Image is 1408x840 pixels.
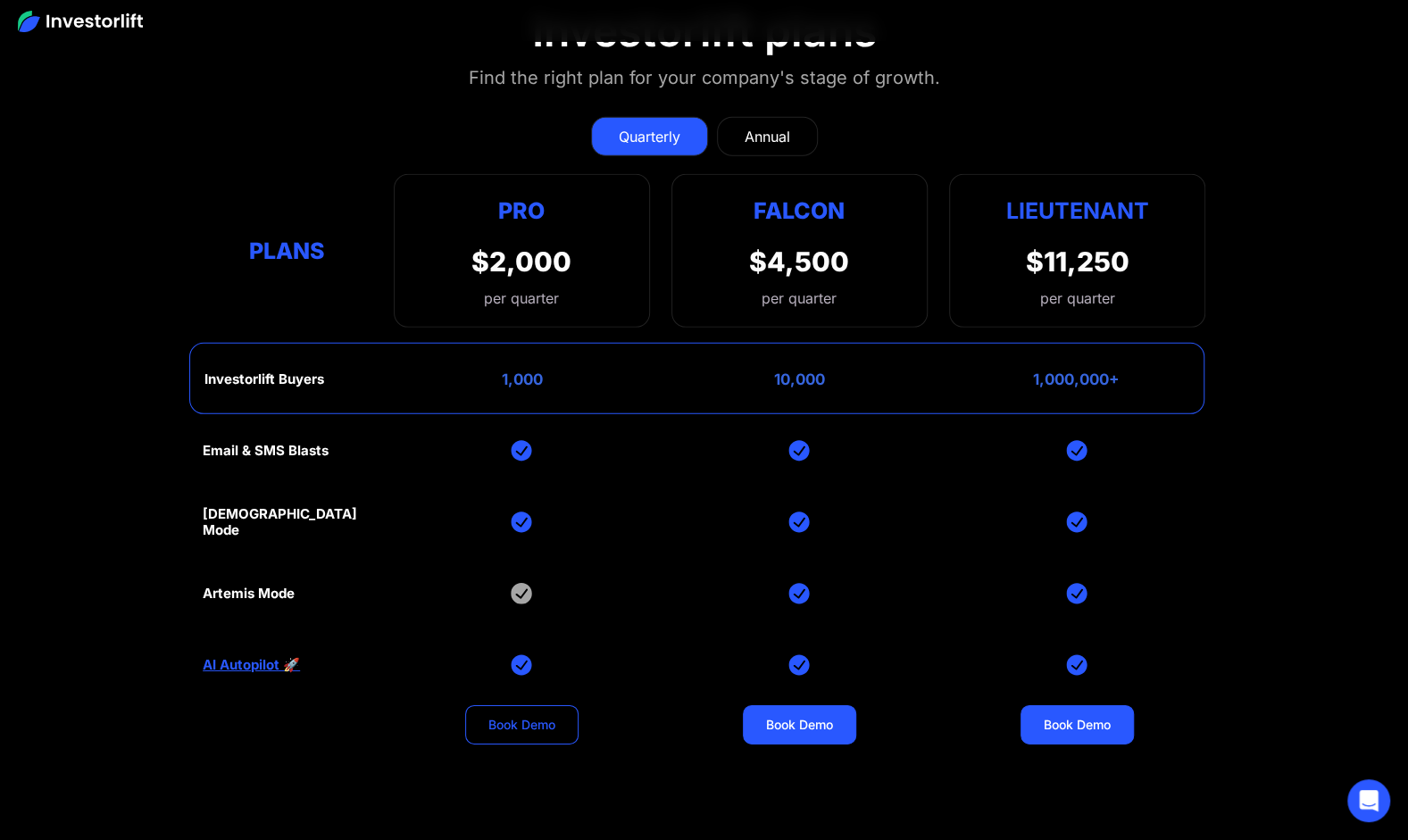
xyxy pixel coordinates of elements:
strong: Lieutenant [1005,197,1148,224]
div: 1,000 [502,370,543,388]
div: $2,000 [471,245,571,278]
div: Open Intercom Messenger [1347,779,1390,822]
a: AI Autopilot 🚀 [203,657,300,673]
div: [DEMOGRAPHIC_DATA] Mode [203,506,371,538]
div: Investorlift plans [532,5,877,57]
div: Find the right plan for your company's stage of growth. [469,63,940,92]
div: Artemis Mode [203,586,295,602]
div: 1,000,000+ [1032,370,1119,388]
div: Email & SMS Blasts [203,443,329,459]
div: Pro [471,193,571,228]
a: Book Demo [465,705,579,744]
div: Investorlift Buyers [204,371,324,387]
div: Quarterly [619,126,680,147]
a: Book Demo [743,705,856,744]
div: Plans [203,234,371,269]
div: per quarter [471,287,571,309]
div: per quarter [1039,287,1114,309]
div: Falcon [754,193,845,228]
div: $4,500 [749,245,849,278]
div: Annual [745,126,790,147]
div: 10,000 [773,370,824,388]
div: per quarter [762,287,837,309]
a: Book Demo [1021,705,1134,744]
div: $11,250 [1025,245,1129,278]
